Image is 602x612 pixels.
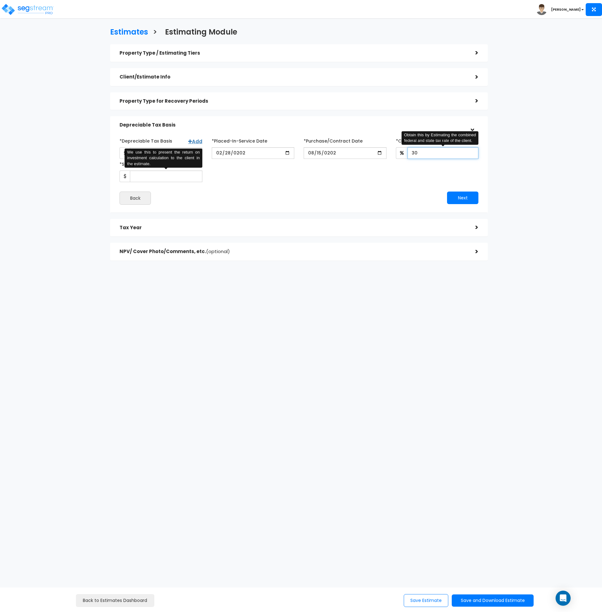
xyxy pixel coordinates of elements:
[396,136,455,144] label: *Client Effective Tax Rate:
[466,48,478,58] div: >
[402,131,478,145] div: Obtain this by Estimating the combined federal and state tax rate of the client.
[467,119,477,131] div: >
[1,3,54,16] img: logo_pro_r.png
[536,4,547,15] img: avatar.png
[120,159,144,167] label: *Study Fee
[188,138,202,145] a: Add
[160,22,237,41] a: Estimating Module
[120,225,466,230] h5: Tax Year
[466,223,478,232] div: >
[447,192,478,204] button: Next
[125,149,202,168] div: We use this to present the return on investment calculation to the client in the estimate.
[212,136,267,144] label: *Placed-In-Service Date
[165,28,237,38] h3: Estimating Module
[120,51,466,56] h5: Property Type / Estimating Tiers
[466,72,478,82] div: >
[76,594,154,607] a: Back to Estimates Dashboard
[120,249,466,254] h5: NPV/ Cover Photo/Comments, etc.
[110,28,148,38] h3: Estimates
[120,74,466,80] h5: Client/Estimate Info
[452,594,534,607] button: Save and Download Estimate
[404,594,448,607] button: Save Estimate
[551,7,581,12] b: [PERSON_NAME]
[120,192,151,205] button: Back
[466,96,478,106] div: >
[105,22,148,41] a: Estimates
[120,136,172,144] label: *Depreciable Tax Basis
[304,136,363,144] label: *Purchase/Contract Date
[120,99,466,104] h5: Property Type for Recovery Periods
[153,28,157,38] h3: >
[466,247,478,257] div: >
[206,248,230,255] span: (optional)
[120,122,466,128] h5: Depreciable Tax Basis
[556,591,571,606] div: Open Intercom Messenger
